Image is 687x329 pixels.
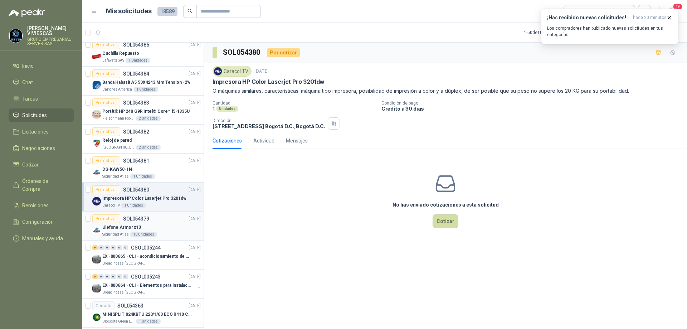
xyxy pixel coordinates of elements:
[27,26,74,36] p: [PERSON_NAME] VIVIESCAS
[22,144,55,152] span: Negociaciones
[92,197,101,205] img: Company Logo
[82,125,204,154] a: Por cotizarSOL054382[DATE] Company LogoReloj de pared[GEOGRAPHIC_DATA][PERSON_NAME]2 Unidades
[104,245,110,250] div: 0
[102,50,139,57] p: Cuchilla Repuesto
[9,29,23,43] img: Company Logo
[189,71,201,77] p: [DATE]
[541,9,678,44] button: ¡Has recibido nuevas solicitudes!hace 20 minutos Los compradores han publicado nuevas solicitudes...
[189,100,201,106] p: [DATE]
[123,129,149,134] p: SOL054382
[673,3,683,10] span: 19
[82,154,204,183] a: Por cotizarSOL054381[DATE] Company LogoDS-KAW50-1NSeguridad Atlas1 Unidades
[213,123,325,129] p: [STREET_ADDRESS] Bogotá D.C. , Bogotá D.C.
[381,106,684,112] p: Crédito a 30 días
[189,216,201,222] p: [DATE]
[92,243,202,266] a: 9 0 0 0 0 0 GSOL005244[DATE] Company LogoEX -000665 - CLI - acondicionamiento de caja paraOleagin...
[213,87,678,95] p: O máquinas similares, características: máquina tipo impresora, posibilidad de impresión a color y...
[9,76,74,89] a: Chat
[92,127,120,136] div: Por cotizar
[111,245,116,250] div: 0
[22,78,33,86] span: Chat
[393,201,499,209] h3: No has enviado cotizaciones a esta solicitud
[102,87,132,92] p: Cartones America
[92,81,101,89] img: Company Logo
[98,274,104,279] div: 0
[189,274,201,280] p: [DATE]
[92,272,202,295] a: 6 0 0 0 0 0 GSOL005243[DATE] Company LogoEX -000664 - CLI - Elementos para instalacion de cOleagi...
[131,274,161,279] p: GSOL005243
[9,232,74,245] a: Manuales y ayuda
[123,245,128,250] div: 0
[126,58,150,63] div: 1 Unidades
[92,185,120,194] div: Por cotizar
[92,284,101,292] img: Company Logo
[82,67,204,96] a: Por cotizarSOL054384[DATE] Company LogoBanda Habasit A5 50X4243 Mm Tension -2%Cartones America1 U...
[524,27,573,38] div: 1 - 50 de 10991
[381,101,684,106] p: Condición de pago
[22,161,39,169] span: Cotizar
[82,299,204,328] a: CerradoSOL054363[DATE] Company LogoMINISPLIT 024KBTU 220/1/60 ECO R410 C/FRBioCosta Green Energy ...
[123,158,149,163] p: SOL054381
[22,234,63,242] span: Manuales y ayuda
[92,274,98,279] div: 6
[102,195,186,202] p: Impresora HP Color Laserjet Pro 3201dw
[102,58,124,63] p: Lafayette SAS
[136,145,161,150] div: 2 Unidades
[92,40,120,49] div: Por cotizar
[121,203,146,208] div: 1 Unidades
[189,158,201,164] p: [DATE]
[9,9,45,17] img: Logo peakr
[92,98,120,107] div: Por cotizar
[102,290,147,295] p: Oleaginosas [GEOGRAPHIC_DATA][PERSON_NAME]
[82,38,204,67] a: Por cotizarSOL054385[DATE] Company LogoCuchilla RepuestoLafayette SAS1 Unidades
[123,100,149,105] p: SOL054383
[22,111,47,119] span: Solicitudes
[102,174,129,179] p: Seguridad Atlas
[102,116,135,121] p: Fleischmann Foods S.A.
[9,125,74,139] a: Licitaciones
[213,66,252,77] div: Caracol TV
[22,95,38,103] span: Tareas
[213,101,376,106] p: Cantidad
[133,87,158,92] div: 1 Unidades
[157,7,177,16] span: 18589
[22,128,49,136] span: Licitaciones
[633,15,667,21] span: hace 20 minutos
[189,129,201,135] p: [DATE]
[92,139,101,147] img: Company Logo
[92,313,101,321] img: Company Logo
[433,214,458,228] button: Cotizar
[117,274,122,279] div: 0
[102,319,135,324] p: BioCosta Green Energy S.A.S
[82,212,204,241] a: Por cotizarSOL054379[DATE] Company LogoUlefone Armor x13Seguridad Atlas10 Unidades
[102,137,132,144] p: Reloj de pared
[666,5,678,18] button: 19
[9,108,74,122] a: Solicitudes
[547,25,672,38] p: Los compradores han publicado nuevas solicitudes en tus categorías.
[9,174,74,196] a: Órdenes de Compra
[92,245,98,250] div: 9
[136,116,161,121] div: 2 Unidades
[189,42,201,48] p: [DATE]
[82,183,204,212] a: Por cotizarSOL054380[DATE] Company LogoImpresora HP Color Laserjet Pro 3201dwCaracol TV1 Unidades
[98,245,104,250] div: 0
[9,158,74,171] a: Cotizar
[22,218,54,226] span: Configuración
[106,6,152,16] h1: Mis solicitudes
[27,37,74,46] p: GRUPO EMPRESARIAL SERVER SAS
[214,67,222,75] img: Company Logo
[22,202,49,209] span: Remisiones
[102,145,135,150] p: [GEOGRAPHIC_DATA][PERSON_NAME]
[213,78,325,86] p: Impresora HP Color Laserjet Pro 3201dw
[9,215,74,229] a: Configuración
[189,303,201,309] p: [DATE]
[189,187,201,193] p: [DATE]
[92,226,101,234] img: Company Logo
[267,48,300,57] div: Por cotizar
[123,187,149,192] p: SOL054380
[117,303,143,308] p: SOL054363
[187,9,193,14] span: search
[102,232,129,237] p: Seguridad Atlas
[92,69,120,78] div: Por cotizar
[92,52,101,61] img: Company Logo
